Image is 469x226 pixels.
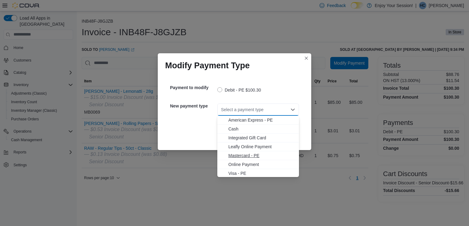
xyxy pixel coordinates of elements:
span: Leafly Online Payment [228,144,295,150]
button: Visa - PE [217,169,299,178]
button: Mastercard - PE [217,151,299,160]
button: Leafly Online Payment [217,142,299,151]
button: Cash [217,125,299,134]
span: Integrated Gift Card [228,135,295,141]
button: Online Payment [217,160,299,169]
span: American Express - PE [228,117,295,123]
label: Debit - PE $100.30 [217,86,261,94]
h5: Payment to modify [170,81,216,94]
button: Close list of options [290,107,295,112]
button: Integrated Gift Card [217,134,299,142]
span: Online Payment [228,161,295,168]
button: Closes this modal window [303,55,310,62]
div: Choose from the following options [217,116,299,178]
span: Visa - PE [228,170,295,176]
span: Cash [228,126,295,132]
span: Mastercard - PE [228,153,295,159]
button: American Express - PE [217,116,299,125]
h5: New payment type [170,100,216,112]
h1: Modify Payment Type [165,61,250,70]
